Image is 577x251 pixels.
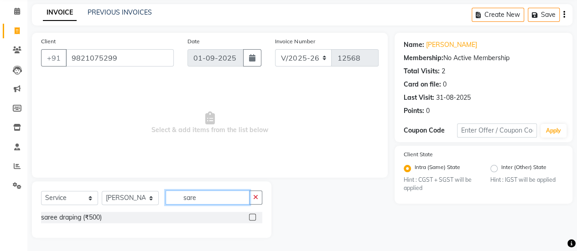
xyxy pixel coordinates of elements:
label: Invoice Number [275,37,315,46]
button: Create New [472,8,524,22]
div: Card on file: [404,80,441,89]
div: Points: [404,106,424,116]
button: Save [528,8,560,22]
div: Name: [404,40,424,50]
div: 0 [443,80,447,89]
a: PREVIOUS INVOICES [88,8,152,16]
div: Last Visit: [404,93,434,102]
input: Search by Name/Mobile/Email/Code [66,49,174,67]
label: Client State [404,150,433,159]
input: Search or Scan [166,190,250,205]
small: Hint : CGST + SGST will be applied [404,176,477,193]
a: [PERSON_NAME] [426,40,477,50]
label: Intra (Same) State [415,163,460,174]
div: Total Visits: [404,67,440,76]
label: Inter (Other) State [501,163,546,174]
label: Client [41,37,56,46]
div: No Active Membership [404,53,563,63]
input: Enter Offer / Coupon Code [457,123,537,138]
div: Membership: [404,53,443,63]
div: saree draping (₹500) [41,213,102,222]
div: 0 [426,106,430,116]
div: 2 [442,67,445,76]
div: 31-08-2025 [436,93,471,102]
a: INVOICE [43,5,77,21]
button: Apply [541,124,567,138]
div: Coupon Code [404,126,457,135]
button: +91 [41,49,67,67]
label: Date [187,37,200,46]
small: Hint : IGST will be applied [490,176,563,184]
span: Select & add items from the list below [41,77,379,169]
